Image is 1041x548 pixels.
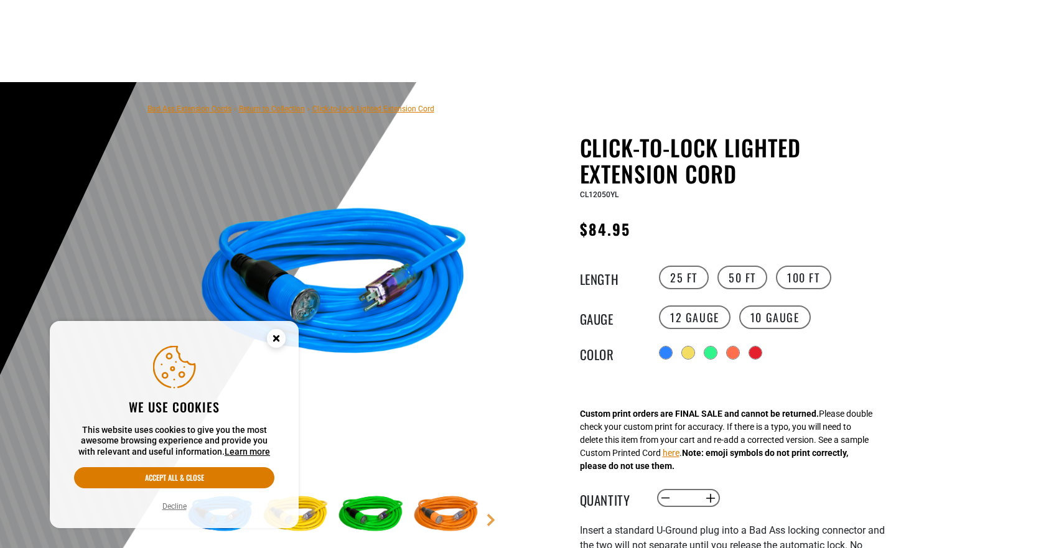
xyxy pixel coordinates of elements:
[74,467,274,488] button: Accept all & close
[580,218,630,240] span: $84.95
[312,104,434,113] span: Click-to-Lock Lighted Extension Cord
[225,447,270,457] a: Learn more
[234,104,236,113] span: ›
[663,447,679,460] button: here
[147,101,434,116] nav: breadcrumbs
[776,266,831,289] label: 100 FT
[74,399,274,415] h2: We use cookies
[580,407,872,473] div: Please double check your custom print for accuracy. If there is a typo, you will need to delete t...
[580,309,642,325] legend: Gauge
[485,514,497,526] a: Next
[659,266,709,289] label: 25 FT
[580,490,642,506] label: Quantity
[659,305,731,329] label: 12 Gauge
[580,190,619,199] span: CL12050YL
[184,137,484,437] img: blue
[717,266,767,289] label: 50 FT
[239,104,305,113] a: Return to Collection
[147,104,231,113] a: Bad Ass Extension Cords
[74,425,274,458] p: This website uses cookies to give you the most awesome browsing experience and provide you with r...
[50,321,299,529] aside: Cookie Consent
[580,134,885,187] h1: Click-to-Lock Lighted Extension Cord
[580,448,848,471] strong: Note: emoji symbols do not print correctly, please do not use them.
[580,345,642,361] legend: Color
[739,305,811,329] label: 10 Gauge
[307,104,310,113] span: ›
[159,500,190,513] button: Decline
[580,409,819,419] strong: Custom print orders are FINAL SALE and cannot be returned.
[580,269,642,286] legend: Length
